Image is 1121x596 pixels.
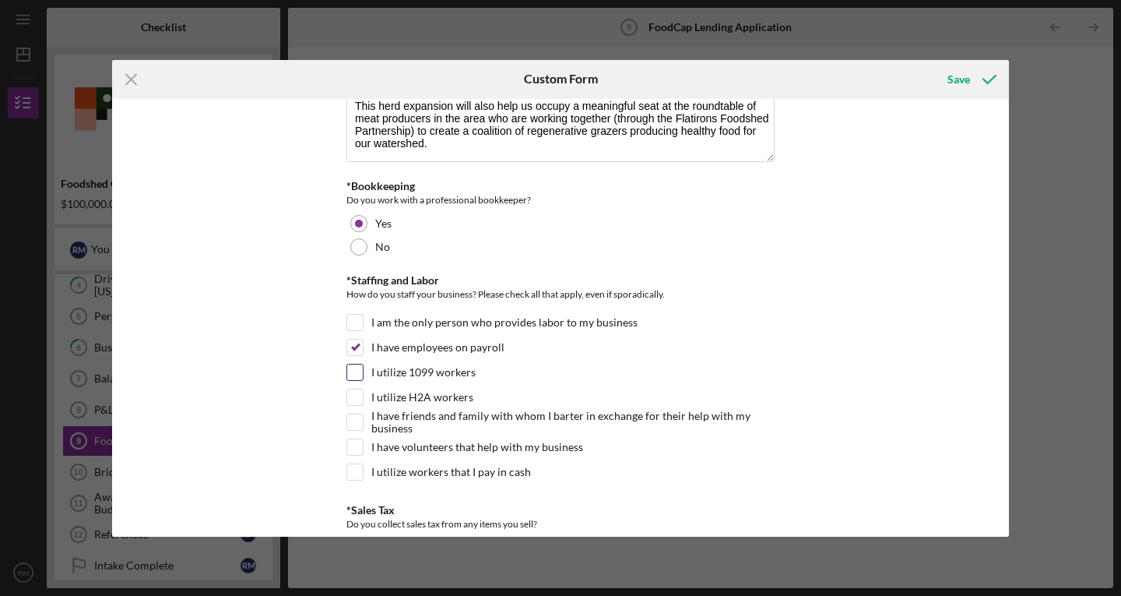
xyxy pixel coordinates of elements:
[346,517,775,532] div: Do you collect sales tax from any items you sell?
[932,64,1009,95] button: Save
[947,64,970,95] div: Save
[371,414,775,430] label: I have friends and family with whom I barter in exchange for their help with my business
[371,390,473,405] label: I utilize H2A workers
[375,217,392,230] label: Yes
[346,180,775,192] div: *Bookkeeping
[371,439,583,455] label: I have volunteers that help with my business
[371,340,504,355] label: I have employees on payroll
[346,274,775,287] div: *Staffing and Labor
[375,241,390,253] label: No
[346,504,775,517] div: *Sales Tax
[524,72,598,86] h6: Custom Form
[346,192,775,208] div: Do you work with a professional bookkeeper?
[346,287,775,306] div: How do you staff your business? Please check all that apply, even if sporadically.
[371,315,638,330] label: I am the only person who provides labor to my business
[346,87,775,162] textarea: Our primary purpose is to regenerate landscapes. In the arid climate of the Front Range in [US_ST...
[371,365,476,380] label: I utilize 1099 workers
[371,464,531,480] label: I utilize workers that I pay in cash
